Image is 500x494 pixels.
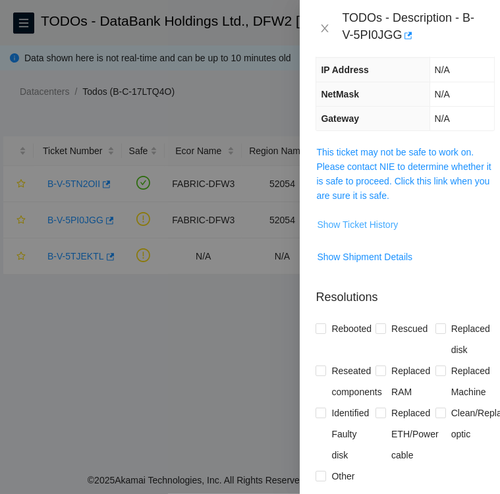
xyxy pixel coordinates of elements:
[317,250,412,264] span: Show Shipment Details
[386,360,435,402] span: Replaced RAM
[435,89,450,99] span: N/A
[386,318,433,339] span: Rescued
[446,318,495,360] span: Replaced disk
[317,217,398,232] span: Show Ticket History
[435,113,450,124] span: N/A
[321,113,359,124] span: Gateway
[326,360,387,402] span: Reseated components
[319,23,330,34] span: close
[316,246,413,267] button: Show Shipment Details
[326,402,375,466] span: Identified Faulty disk
[321,89,359,99] span: NetMask
[326,318,377,339] span: Rebooted
[446,360,495,402] span: Replaced Machine
[326,466,360,487] span: Other
[321,65,368,75] span: IP Address
[386,402,444,466] span: Replaced ETH/Power cable
[316,22,334,35] button: Close
[342,11,484,46] div: TODOs - Description - B-V-5PI0JGG
[316,214,399,235] button: Show Ticket History
[435,65,450,75] span: N/A
[316,278,495,306] p: Resolutions
[316,147,491,201] a: This ticket may not be safe to work on. Please contact NIE to determine whether it is safe to pro...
